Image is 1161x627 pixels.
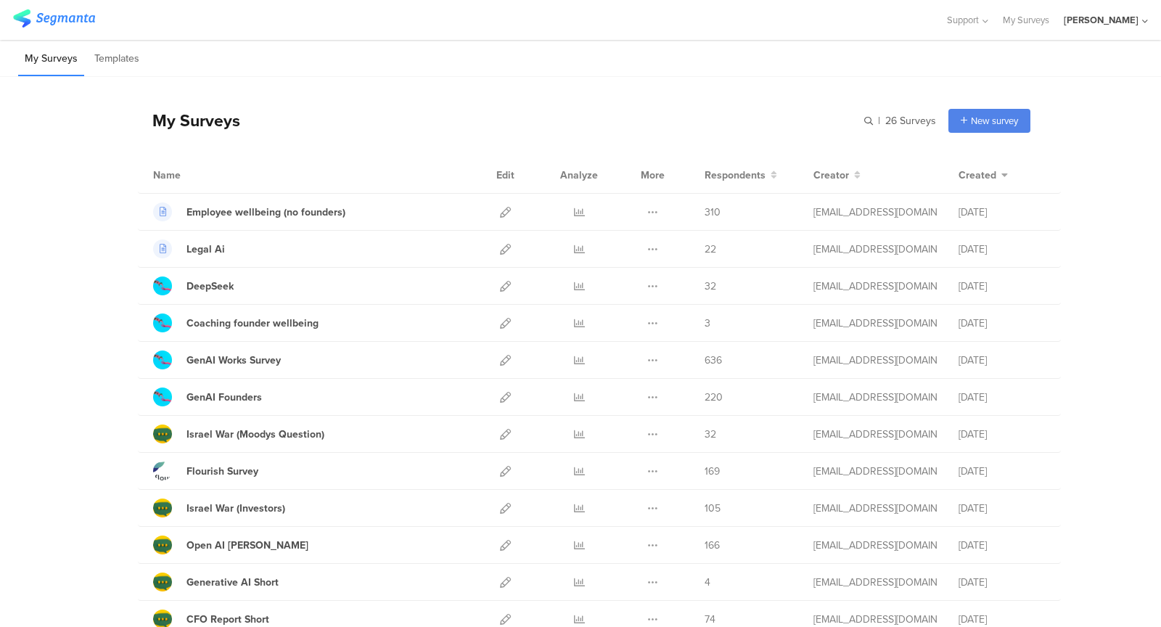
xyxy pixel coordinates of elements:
div: Legal Ai [186,242,225,257]
div: [DATE] [959,612,1046,627]
a: DeepSeek [153,276,234,295]
div: yael@ybenjamin.com [813,501,937,516]
div: My Surveys [138,108,240,133]
div: [DATE] [959,279,1046,294]
span: 220 [705,390,723,405]
div: Edit [490,157,521,193]
a: Coaching founder wellbeing [153,313,319,332]
span: 169 [705,464,720,479]
div: yael@ybenjamin.com [813,390,937,405]
div: Analyze [557,157,601,193]
a: Legal Ai [153,239,225,258]
div: [PERSON_NAME] [1064,13,1139,27]
a: Open AI [PERSON_NAME] [153,536,308,554]
span: 166 [705,538,720,553]
div: [DATE] [959,501,1046,516]
div: [DATE] [959,242,1046,257]
span: 74 [705,612,715,627]
span: 32 [705,427,716,442]
a: Flourish Survey [153,462,258,480]
div: Generative AI Short [186,575,279,590]
a: Israel War (Investors) [153,499,285,517]
div: [DATE] [959,575,1046,590]
span: 32 [705,279,716,294]
div: yael@ybenjamin.com [813,575,937,590]
div: [DATE] [959,316,1046,331]
div: GenAI Founders [186,390,262,405]
button: Created [959,168,1008,183]
div: [DATE] [959,390,1046,405]
span: Support [947,13,979,27]
div: yael@ybenjamin.com [813,464,937,479]
span: 22 [705,242,716,257]
div: yael@ybenjamin.com [813,538,937,553]
button: Respondents [705,168,777,183]
a: Israel War (Moodys Question) [153,425,324,443]
span: Respondents [705,168,766,183]
span: 105 [705,501,721,516]
div: yael@ybenjamin.com [813,427,937,442]
span: | [876,113,882,128]
div: Israel War (Moodys Question) [186,427,324,442]
div: yael@ybenjamin.com [813,612,937,627]
span: 4 [705,575,710,590]
div: yael@ybenjamin.com [813,205,937,220]
span: 310 [705,205,721,220]
div: Name [153,168,240,183]
div: [DATE] [959,464,1046,479]
a: GenAI Founders [153,388,262,406]
div: yael@ybenjamin.com [813,279,937,294]
div: yael@ybenjamin.com [813,353,937,368]
span: 3 [705,316,710,331]
div: [DATE] [959,353,1046,368]
span: New survey [971,114,1018,128]
span: 636 [705,353,722,368]
div: [DATE] [959,427,1046,442]
div: Flourish Survey [186,464,258,479]
div: Open AI Sam Altman [186,538,308,553]
span: Created [959,168,996,183]
span: 26 Surveys [885,113,936,128]
li: Templates [88,42,146,76]
div: CFO Report Short [186,612,269,627]
img: segmanta logo [13,9,95,28]
div: More [637,157,668,193]
div: yael@ybenjamin.com [813,242,937,257]
li: My Surveys [18,42,84,76]
div: Coaching founder wellbeing [186,316,319,331]
div: [DATE] [959,538,1046,553]
div: Israel War (Investors) [186,501,285,516]
button: Creator [813,168,861,183]
a: GenAI Works Survey [153,351,281,369]
span: Creator [813,168,849,183]
div: DeepSeek [186,279,234,294]
a: Generative AI Short [153,573,279,591]
div: GenAI Works Survey [186,353,281,368]
a: Employee wellbeing (no founders) [153,202,345,221]
div: Employee wellbeing (no founders) [186,205,345,220]
div: yael@ybenjamin.com [813,316,937,331]
div: [DATE] [959,205,1046,220]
